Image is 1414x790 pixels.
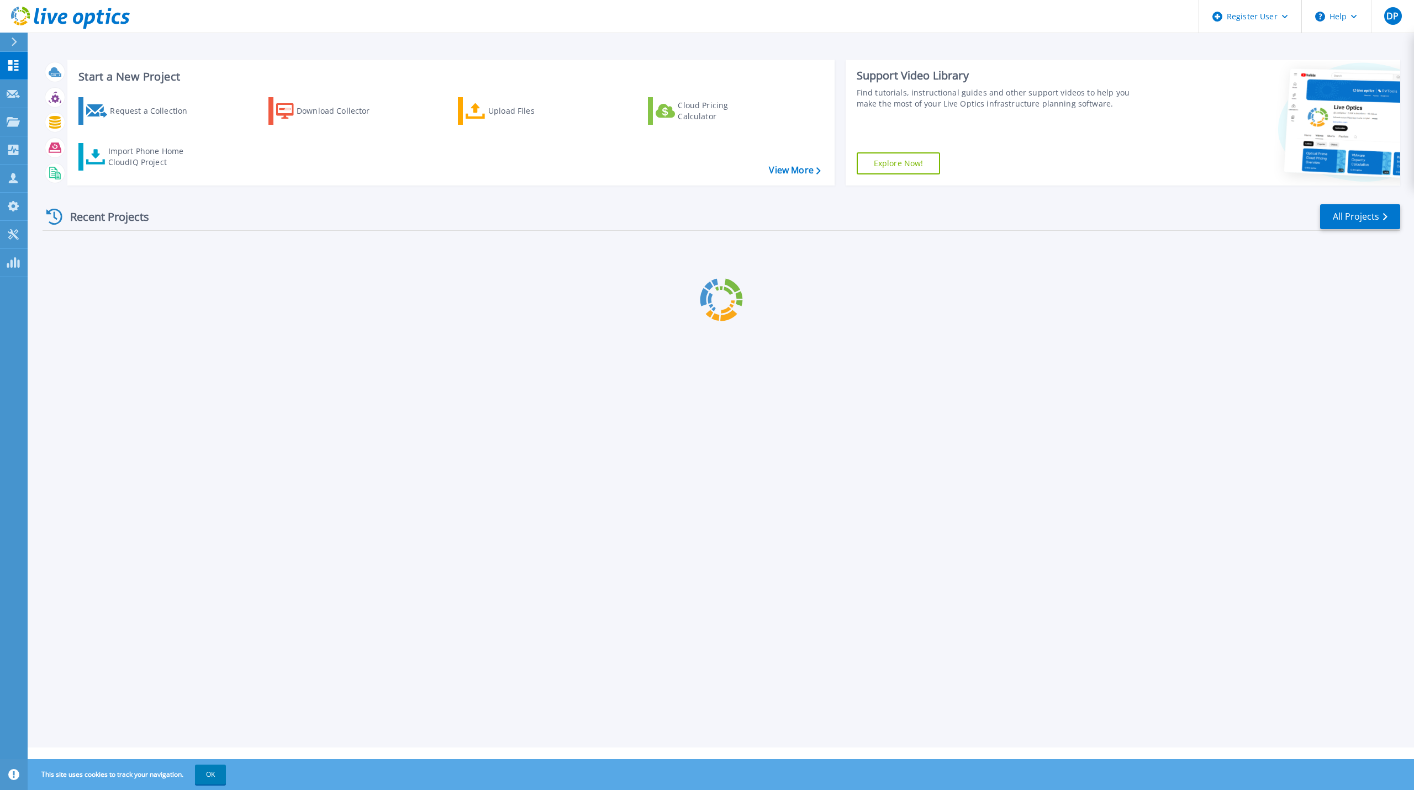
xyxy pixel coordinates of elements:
[678,100,766,122] div: Cloud Pricing Calculator
[857,152,941,174] a: Explore Now!
[78,71,820,83] h3: Start a New Project
[857,68,1143,83] div: Support Video Library
[857,87,1143,109] div: Find tutorials, instructional guides and other support videos to help you make the most of your L...
[297,100,385,122] div: Download Collector
[268,97,392,125] a: Download Collector
[1386,12,1399,20] span: DP
[488,100,577,122] div: Upload Files
[769,165,820,176] a: View More
[43,203,164,230] div: Recent Projects
[648,97,771,125] a: Cloud Pricing Calculator
[78,97,202,125] a: Request a Collection
[30,765,226,784] span: This site uses cookies to track your navigation.
[195,765,226,784] button: OK
[108,146,194,168] div: Import Phone Home CloudIQ Project
[110,100,198,122] div: Request a Collection
[458,97,581,125] a: Upload Files
[1320,204,1400,229] a: All Projects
